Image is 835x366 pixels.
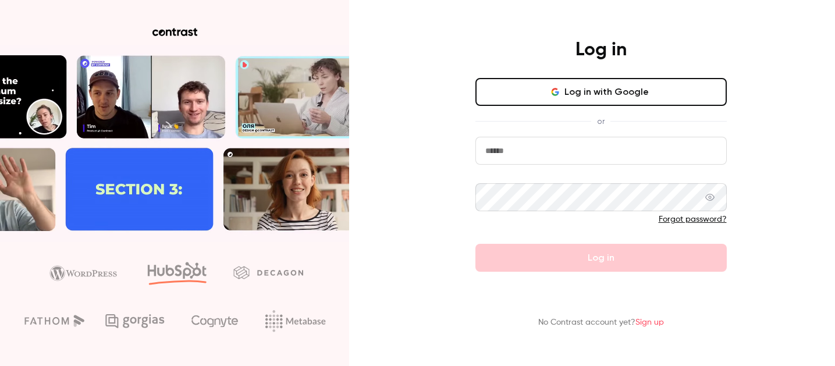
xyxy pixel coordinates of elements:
span: or [591,115,610,127]
img: decagon [233,266,303,279]
p: No Contrast account yet? [538,317,664,329]
a: Forgot password? [659,215,727,223]
h4: Log in [575,38,627,62]
a: Sign up [635,318,664,326]
button: Log in with Google [475,78,727,106]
